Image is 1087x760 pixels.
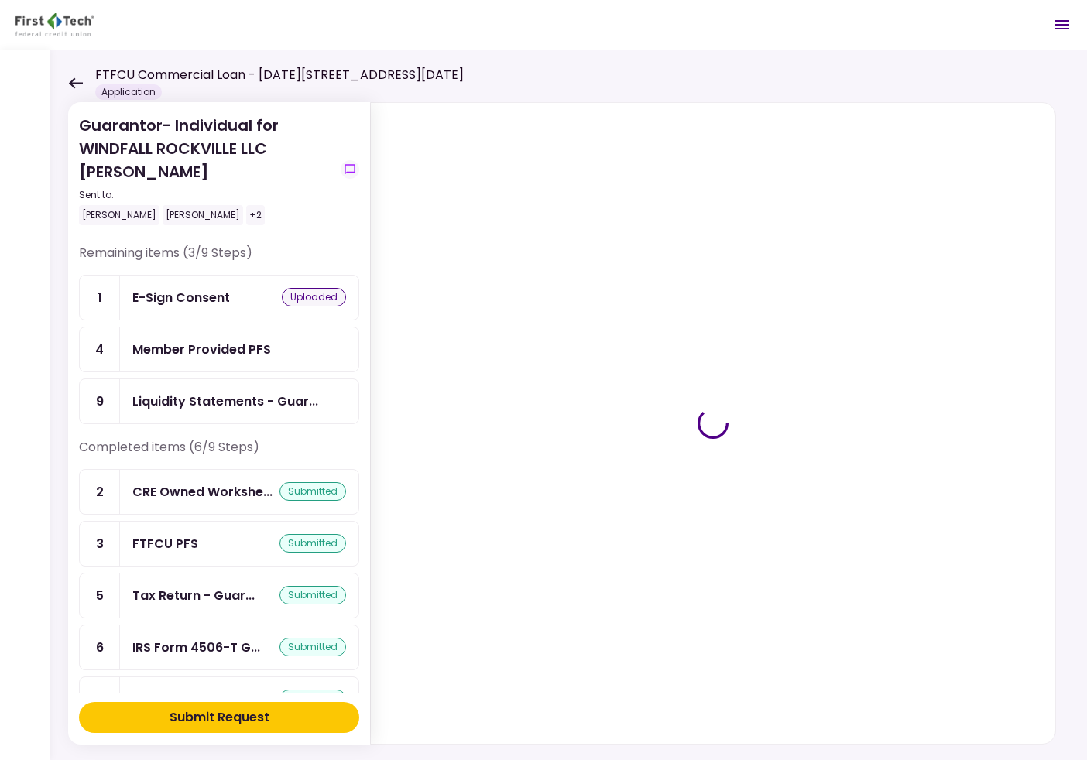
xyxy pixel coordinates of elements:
[279,586,346,604] div: submitted
[79,573,359,618] a: 5Tax Return - Guarantorsubmitted
[132,288,230,307] div: E-Sign Consent
[79,188,334,202] div: Sent to:
[279,690,346,708] div: submitted
[79,275,359,320] a: 1E-Sign Consentuploaded
[170,708,269,727] div: Submit Request
[80,379,120,423] div: 9
[80,573,120,618] div: 5
[132,482,273,502] div: CRE Owned Worksheet
[80,522,120,566] div: 3
[341,160,359,179] button: show-messages
[95,84,162,100] div: Application
[132,534,198,553] div: FTFCU PFS
[15,13,94,36] img: Partner icon
[132,690,258,709] div: Personal Debt Schedule
[80,327,120,371] div: 4
[279,482,346,501] div: submitted
[95,66,464,84] h1: FTFCU Commercial Loan - [DATE][STREET_ADDRESS][DATE]
[79,676,359,722] a: 7Personal Debt Schedulesubmitted
[279,638,346,656] div: submitted
[132,392,318,411] div: Liquidity Statements - Guarantor
[132,586,255,605] div: Tax Return - Guarantor
[163,205,243,225] div: [PERSON_NAME]
[132,340,271,359] div: Member Provided PFS
[79,244,359,275] div: Remaining items (3/9 Steps)
[79,521,359,567] a: 3FTFCU PFSsubmitted
[79,114,334,225] div: Guarantor- Individual for WINDFALL ROCKVILLE LLC [PERSON_NAME]
[79,702,359,733] button: Submit Request
[80,470,120,514] div: 2
[80,276,120,320] div: 1
[246,205,265,225] div: +2
[282,288,346,306] div: uploaded
[79,625,359,670] a: 6IRS Form 4506-T Guarantorsubmitted
[79,327,359,372] a: 4Member Provided PFS
[79,205,159,225] div: [PERSON_NAME]
[79,469,359,515] a: 2CRE Owned Worksheetsubmitted
[80,677,120,721] div: 7
[279,534,346,553] div: submitted
[132,638,260,657] div: IRS Form 4506-T Guarantor
[79,378,359,424] a: 9Liquidity Statements - Guarantor
[1044,6,1081,43] button: Open menu
[80,625,120,669] div: 6
[79,438,359,469] div: Completed items (6/9 Steps)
